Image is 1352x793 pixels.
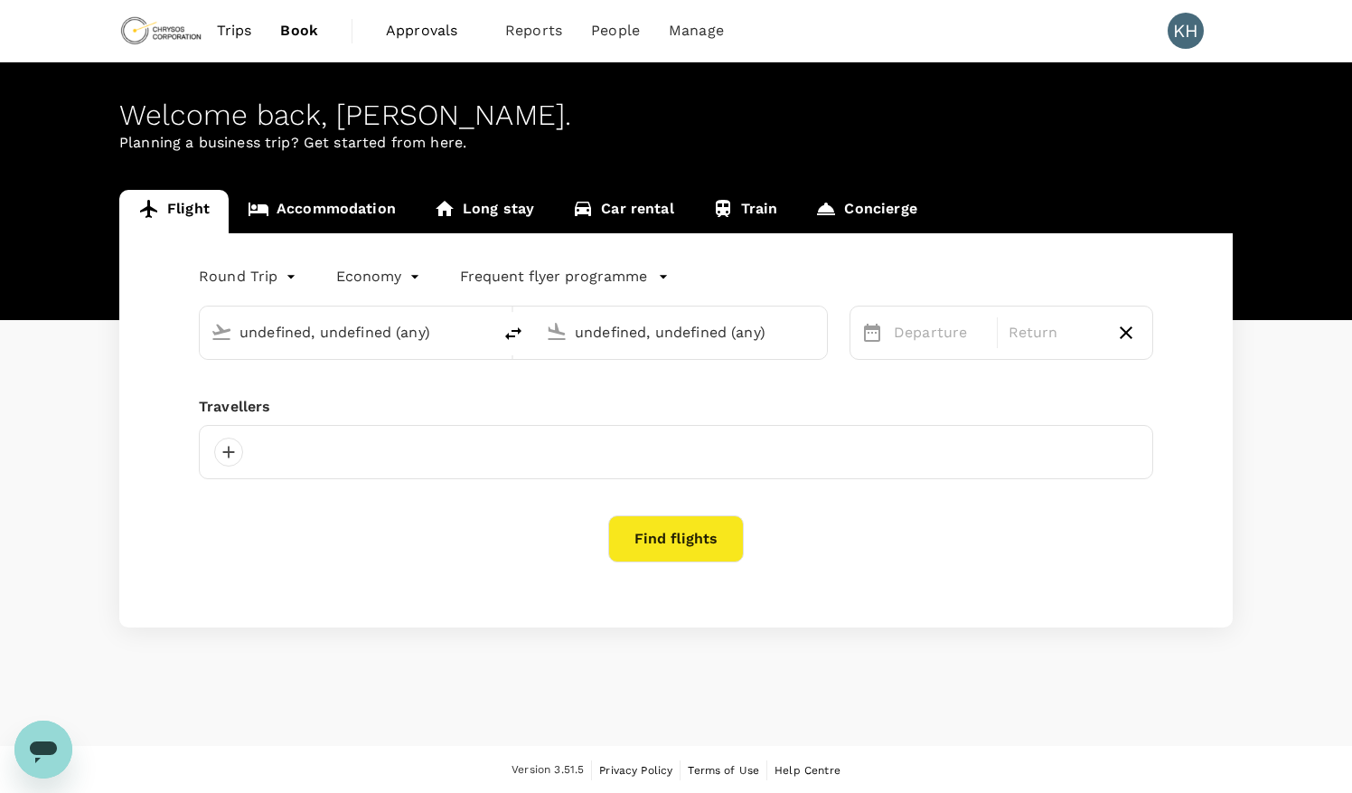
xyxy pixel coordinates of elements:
div: Economy [336,262,424,291]
p: Frequent flyer programme [460,266,647,288]
a: Privacy Policy [599,760,672,780]
button: Frequent flyer programme [460,266,669,288]
img: Chrysos Corporation [119,11,202,51]
a: Concierge [796,190,935,233]
div: Travellers [199,396,1153,418]
a: Accommodation [229,190,415,233]
span: Trips [217,20,252,42]
span: Version 3.51.5 [512,761,584,779]
a: Long stay [415,190,553,233]
div: Welcome back , [PERSON_NAME] . [119,99,1233,132]
input: Going to [575,318,789,346]
button: Find flights [608,515,744,562]
p: Return [1009,322,1101,344]
a: Flight [119,190,229,233]
span: Book [280,20,318,42]
p: Departure [894,322,986,344]
span: Manage [669,20,724,42]
button: Open [479,330,483,334]
span: Privacy Policy [599,764,672,777]
div: KH [1168,13,1204,49]
div: Round Trip [199,262,300,291]
span: Reports [505,20,562,42]
iframe: Button to launch messaging window [14,721,72,779]
input: Depart from [239,318,454,346]
a: Help Centre [775,760,840,780]
a: Terms of Use [688,760,759,780]
span: People [591,20,640,42]
span: Help Centre [775,764,840,777]
span: Approvals [386,20,476,42]
button: Open [814,330,818,334]
a: Car rental [553,190,693,233]
span: Terms of Use [688,764,759,777]
a: Train [693,190,797,233]
p: Planning a business trip? Get started from here. [119,132,1233,154]
button: delete [492,312,535,355]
